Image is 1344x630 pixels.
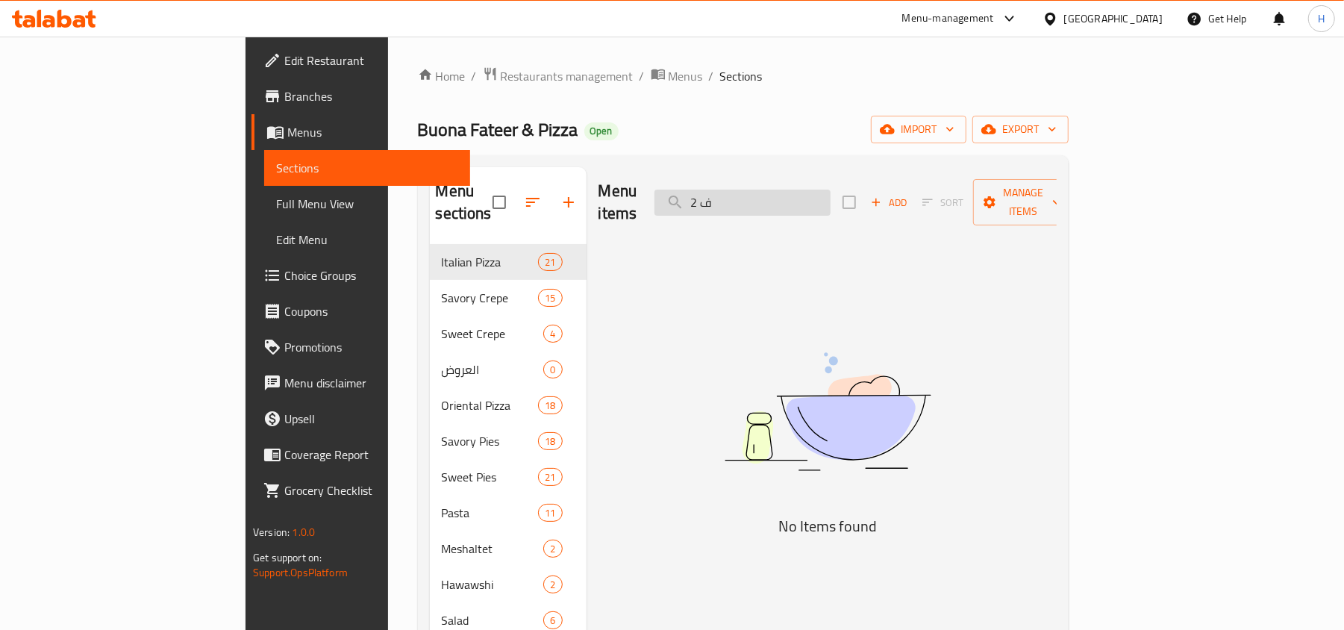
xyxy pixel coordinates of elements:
span: Savory Pies [442,432,539,450]
div: Menu-management [902,10,994,28]
span: Italian Pizza [442,253,539,271]
a: Promotions [251,329,470,365]
span: import [883,120,954,139]
div: Open [584,122,619,140]
div: Savory Pies18 [430,423,587,459]
span: Coverage Report [284,446,458,464]
span: Edit Restaurant [284,52,458,69]
span: 15 [539,291,561,305]
span: Coupons [284,302,458,320]
div: Italian Pizza21 [430,244,587,280]
div: Oriental Pizza18 [430,387,587,423]
span: Sort sections [515,184,551,220]
span: Menus [669,67,703,85]
a: Coupons [251,293,470,329]
div: Sweet Crepe4 [430,316,587,352]
span: H [1318,10,1325,27]
div: Hawawshi2 [430,567,587,602]
a: Choice Groups [251,258,470,293]
span: Select all sections [484,187,515,218]
span: Hawawshi [442,576,544,593]
span: Grocery Checklist [284,481,458,499]
span: Upsell [284,410,458,428]
div: items [543,361,562,378]
a: Menus [251,114,470,150]
div: items [538,504,562,522]
nav: breadcrumb [418,66,1069,86]
h2: Menu items [598,180,637,225]
div: Sweet Pies21 [430,459,587,495]
span: Sections [720,67,763,85]
span: Pasta [442,504,539,522]
span: Sections [276,159,458,177]
div: Pasta11 [430,495,587,531]
a: Grocery Checklist [251,472,470,508]
span: 2 [544,542,561,556]
a: Coverage Report [251,437,470,472]
span: 6 [544,614,561,628]
div: Meshaltet2 [430,531,587,567]
div: items [538,253,562,271]
span: Sweet Crepe [442,325,544,343]
span: Oriental Pizza [442,396,539,414]
span: 18 [539,434,561,449]
span: Restaurants management [501,67,634,85]
button: import [871,116,966,143]
span: 1.0.0 [292,523,315,542]
span: Version: [253,523,290,542]
a: Edit Restaurant [251,43,470,78]
div: items [538,468,562,486]
span: 21 [539,255,561,269]
li: / [640,67,645,85]
div: items [538,289,562,307]
span: Menu disclaimer [284,374,458,392]
span: 4 [544,327,561,341]
div: items [543,576,562,593]
img: dish.svg [641,313,1014,511]
a: Menus [651,66,703,86]
span: Menus [287,123,458,141]
span: Promotions [284,338,458,356]
div: items [538,432,562,450]
button: Manage items [973,179,1073,225]
button: export [972,116,1069,143]
h5: No Items found [641,514,1014,538]
div: items [538,396,562,414]
span: 21 [539,470,561,484]
a: Support.OpsPlatform [253,563,348,582]
span: Get support on: [253,548,322,567]
button: Add section [551,184,587,220]
span: export [984,120,1057,139]
span: 2 [544,578,561,592]
span: العروض [442,361,544,378]
span: 18 [539,399,561,413]
span: Add [869,194,909,211]
span: Full Menu View [276,195,458,213]
span: Salad [442,611,544,629]
span: Meshaltet [442,540,544,558]
a: Branches [251,78,470,114]
span: Edit Menu [276,231,458,249]
span: 11 [539,506,561,520]
span: Add item [865,191,913,214]
span: Sweet Pies [442,468,539,486]
div: items [543,540,562,558]
li: / [472,67,477,85]
a: Restaurants management [483,66,634,86]
div: items [543,611,562,629]
span: Branches [284,87,458,105]
span: Buona Fateer & Pizza [418,113,578,146]
a: Upsell [251,401,470,437]
div: items [543,325,562,343]
span: 0 [544,363,561,377]
div: Savory Crepe15 [430,280,587,316]
span: Choice Groups [284,266,458,284]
